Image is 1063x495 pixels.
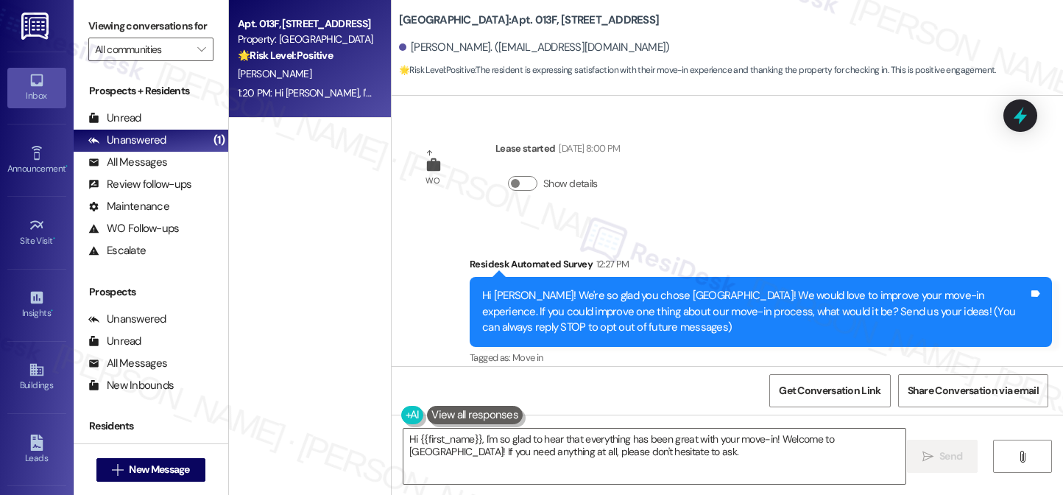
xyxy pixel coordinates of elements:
[197,43,205,55] i: 
[399,13,659,28] b: [GEOGRAPHIC_DATA]: Apt. 013F, [STREET_ADDRESS]
[88,356,167,371] div: All Messages
[88,177,191,192] div: Review follow-ups
[399,40,670,55] div: [PERSON_NAME]. ([EMAIL_ADDRESS][DOMAIN_NAME])
[555,141,620,156] div: [DATE] 8:00 PM
[238,67,311,80] span: [PERSON_NAME]
[88,334,141,349] div: Unread
[425,173,439,189] div: WO
[470,256,1052,277] div: Residesk Automated Survey
[88,199,169,214] div: Maintenance
[88,110,141,126] div: Unread
[238,49,333,62] strong: 🌟 Risk Level: Positive
[238,32,374,47] div: Property: [GEOGRAPHIC_DATA]
[543,176,598,192] label: Show details
[21,13,52,40] img: ResiDesk Logo
[769,374,890,407] button: Get Conversation Link
[7,430,66,470] a: Leads
[53,234,55,244] span: •
[66,161,68,172] span: •
[88,155,167,170] div: All Messages
[7,68,66,108] a: Inbox
[779,383,880,399] span: Get Conversation Link
[495,141,620,161] div: Lease started
[88,221,179,236] div: WO Follow-ups
[51,306,53,316] span: •
[129,462,189,477] span: New Message
[112,464,123,476] i: 
[238,86,988,99] div: 1:20 PM: Hi [PERSON_NAME], I'm glad to hear that everything has been great with your move-in! If ...
[1017,451,1028,463] i: 
[74,83,228,99] div: Prospects + Residents
[922,451,933,463] i: 
[482,288,1028,335] div: Hi [PERSON_NAME]! We're so glad you chose [GEOGRAPHIC_DATA]! We would love to improve your move-i...
[96,458,205,482] button: New Message
[898,374,1048,407] button: Share Conversation via email
[7,213,66,253] a: Site Visit •
[210,129,228,152] div: (1)
[399,64,475,76] strong: 🌟 Risk Level: Positive
[908,383,1039,399] span: Share Conversation via email
[7,285,66,325] a: Insights •
[88,133,166,148] div: Unanswered
[74,418,228,434] div: Residents
[88,378,174,393] div: New Inbounds
[907,440,978,473] button: Send
[74,284,228,300] div: Prospects
[95,38,190,61] input: All communities
[593,256,629,272] div: 12:27 PM
[512,351,543,364] span: Move in
[88,312,166,327] div: Unanswered
[403,429,905,484] textarea: Hi {{first_name}}, I'm so glad to hear that everything has been great with your move-in! Welcome ...
[88,15,213,38] label: Viewing conversations for
[7,357,66,397] a: Buildings
[238,16,374,32] div: Apt. 013F, [STREET_ADDRESS]
[470,347,1052,368] div: Tagged as:
[939,449,962,464] span: Send
[88,243,146,259] div: Escalate
[399,63,996,78] span: : The resident is expressing satisfaction with their move-in experience and thanking the property...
